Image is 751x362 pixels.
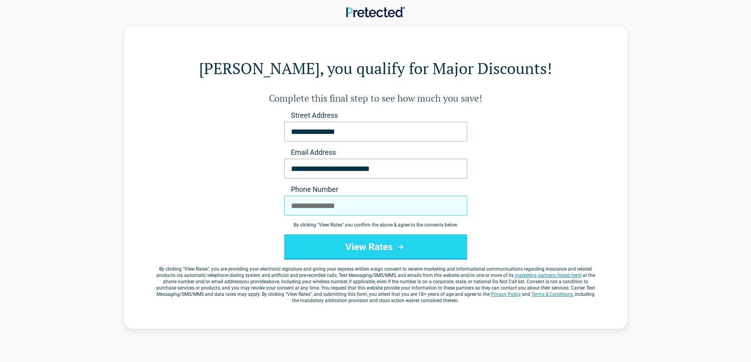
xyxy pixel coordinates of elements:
label: By clicking " ", you are providing your electronic signature and giving your express written e-si... [155,266,596,304]
a: Privacy Policy [491,291,521,297]
label: Street Address [284,111,467,120]
a: marketing partners (listed here) [515,273,581,278]
button: View Rates [284,234,467,260]
h2: Complete this final step to see how much you save! [155,92,596,104]
a: Terms & Conditions [531,291,573,297]
label: Email Address [284,148,467,157]
label: Phone Number [284,185,467,194]
div: By clicking " View Rates " you confirm the above & agree to the consents below [284,222,467,228]
h1: [PERSON_NAME], you qualify for Major Discounts! [155,57,596,79]
span: View Rates [184,266,208,272]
